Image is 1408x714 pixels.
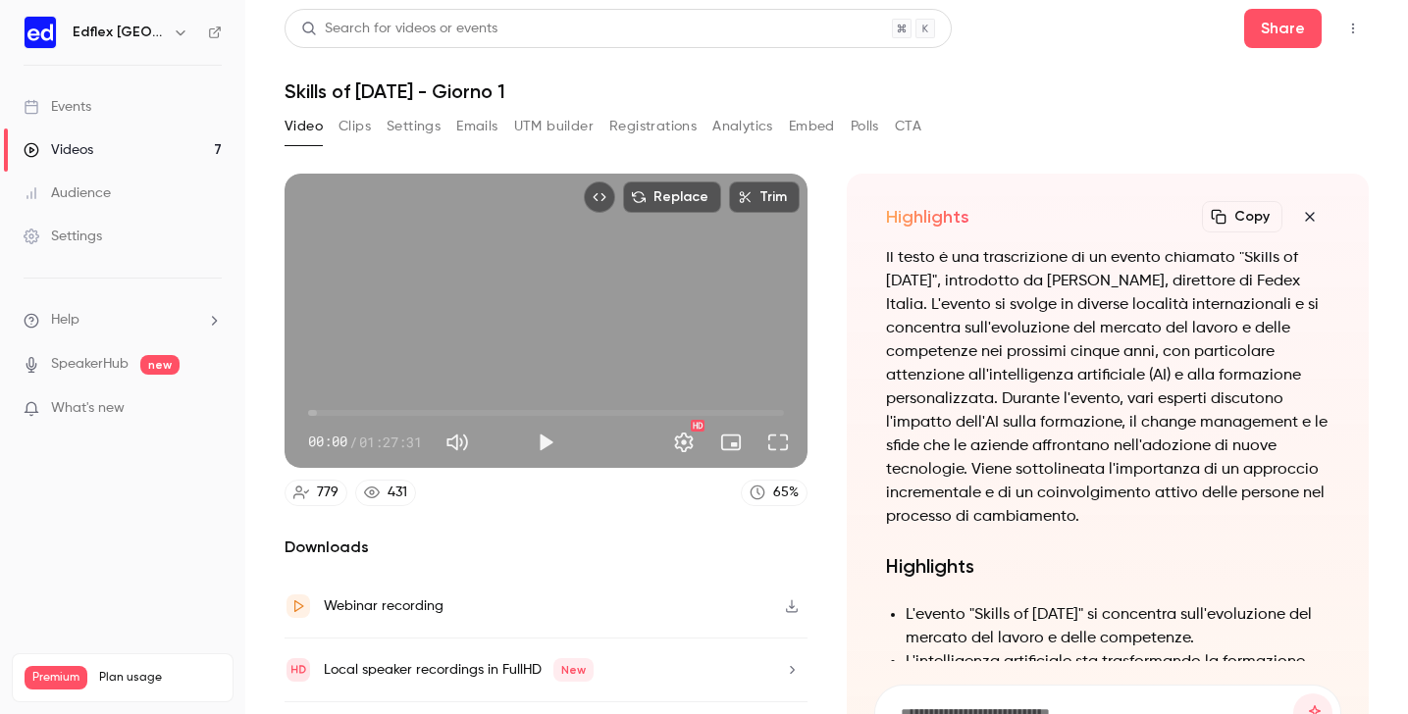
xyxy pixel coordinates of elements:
[526,423,565,462] button: Play
[24,310,222,331] li: help-dropdown-opener
[339,111,371,142] button: Clips
[24,183,111,203] div: Audience
[285,480,347,506] a: 779
[906,650,1330,697] li: L'intelligenza artificiale sta trasformando la formazione aziendale, rendendola più personalizzata.
[51,398,125,419] span: What's new
[285,111,323,142] button: Video
[285,79,1369,103] h1: Skills of [DATE] - Giorno 1
[387,111,441,142] button: Settings
[25,17,56,48] img: Edflex Italy
[456,111,497,142] button: Emails
[711,423,751,462] button: Turn on miniplayer
[609,111,697,142] button: Registrations
[285,535,808,559] h2: Downloads
[514,111,594,142] button: UTM builder
[895,111,921,142] button: CTA
[664,423,704,462] button: Settings
[1202,201,1282,232] button: Copy
[198,400,222,418] iframe: Noticeable Trigger
[355,480,416,506] a: 431
[317,483,339,503] div: 779
[25,666,87,689] span: Premium
[24,227,102,246] div: Settings
[359,432,422,452] span: 01:27:31
[301,19,497,39] div: Search for videos or events
[24,97,91,117] div: Events
[729,181,800,213] button: Trim
[308,432,347,452] span: 00:00
[99,670,221,686] span: Plan usage
[1337,13,1369,44] button: Top Bar Actions
[906,603,1330,650] li: L'evento "Skills of [DATE]" si concentra sull'evoluzione del mercato del lavoro e delle competenze.
[773,483,799,503] div: 65 %
[851,111,879,142] button: Polls
[51,310,79,331] span: Help
[584,181,615,213] button: Embed video
[758,423,798,462] button: Full screen
[886,205,969,229] h2: Highlights
[886,246,1330,529] p: Il testo è una trascrizione di un evento chiamato "Skills of [DATE]", introdotto da [PERSON_NAME]...
[553,658,594,682] span: New
[51,354,129,375] a: SpeakerHub
[388,483,407,503] div: 431
[712,111,773,142] button: Analytics
[324,658,594,682] div: Local speaker recordings in FullHD
[349,432,357,452] span: /
[24,140,93,160] div: Videos
[140,355,180,375] span: new
[73,23,165,42] h6: Edflex [GEOGRAPHIC_DATA]
[691,420,704,432] div: HD
[1244,9,1322,48] button: Share
[438,423,477,462] button: Mute
[324,594,443,618] div: Webinar recording
[886,552,1330,580] h1: Highlights
[789,111,835,142] button: Embed
[623,181,721,213] button: Replace
[741,480,808,506] a: 65%
[308,432,422,452] div: 00:00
